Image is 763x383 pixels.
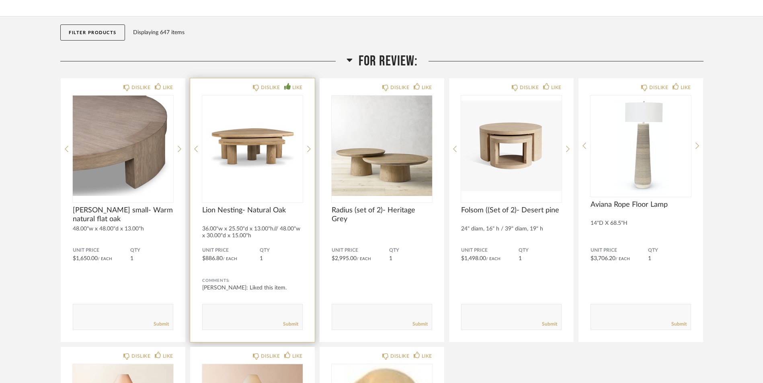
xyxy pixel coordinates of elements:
img: undefined [461,96,562,196]
a: Submit [412,321,428,328]
div: LIKE [422,84,432,92]
span: QTY [260,247,303,254]
div: DISLIKE [390,352,409,360]
span: 1 [648,256,651,261]
span: $1,650.00 [73,256,98,261]
img: undefined [202,96,303,196]
a: Submit [154,321,169,328]
div: LIKE [551,84,562,92]
div: LIKE [163,352,173,360]
span: $1,498.00 [461,256,486,261]
div: Displaying 647 items [133,28,700,37]
span: Lion Nesting- Natural Oak [202,206,303,215]
img: undefined [332,96,432,196]
div: DISLIKE [131,352,150,360]
div: [PERSON_NAME]: Liked this item. [202,284,303,292]
div: LIKE [163,84,173,92]
div: DISLIKE [131,84,150,92]
div: DISLIKE [261,84,280,92]
div: LIKE [422,352,432,360]
div: DISLIKE [649,84,668,92]
div: DISLIKE [520,84,539,92]
span: Aviana Rope Floor Lamp [591,200,691,209]
div: 48.00"w x 48.00"d x 13.00"h [73,226,173,232]
div: 36.00"w x 25.50"d x 13.00"h/// 48.00"w x 30.00"d x 15.00"h [202,226,303,239]
span: / Each [486,257,500,261]
img: undefined [591,96,691,196]
span: / Each [357,257,371,261]
span: [PERSON_NAME] small- Warm natural flat oak [73,206,173,224]
span: 1 [130,256,133,261]
a: Submit [283,321,298,328]
a: Submit [542,321,557,328]
span: Unit Price [202,247,260,254]
div: 24" diam, 16" h / 39" diam, 19" h [461,226,562,232]
img: undefined [73,96,173,196]
span: $886.80 [202,256,223,261]
div: DISLIKE [390,84,409,92]
span: 1 [260,256,263,261]
span: Unit Price [461,247,519,254]
span: Unit Price [332,247,389,254]
span: / Each [223,257,237,261]
span: / Each [98,257,112,261]
div: Comments: [202,277,303,285]
span: For Review: [359,53,418,70]
span: Radius (set of 2)- Heritage Grey [332,206,432,224]
span: QTY [389,247,432,254]
span: 1 [519,256,522,261]
div: 0 [461,96,562,196]
div: LIKE [292,84,303,92]
span: / Each [615,257,630,261]
div: 0 [202,96,303,196]
div: LIKE [681,84,691,92]
div: LIKE [292,352,303,360]
span: QTY [519,247,562,254]
span: Folsom ((Set of 2)- Desert pine [461,206,562,215]
span: 1 [389,256,392,261]
div: 14"D X 68.5"H [591,220,691,227]
a: Submit [671,321,687,328]
div: 2 [73,96,173,196]
div: DISLIKE [261,352,280,360]
span: Unit Price [591,247,648,254]
span: QTY [648,247,691,254]
span: $2,995.00 [332,256,357,261]
div: 0 [332,96,432,196]
span: Unit Price [73,247,130,254]
span: $3,706.20 [591,256,615,261]
span: QTY [130,247,173,254]
button: Filter Products [60,24,125,41]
